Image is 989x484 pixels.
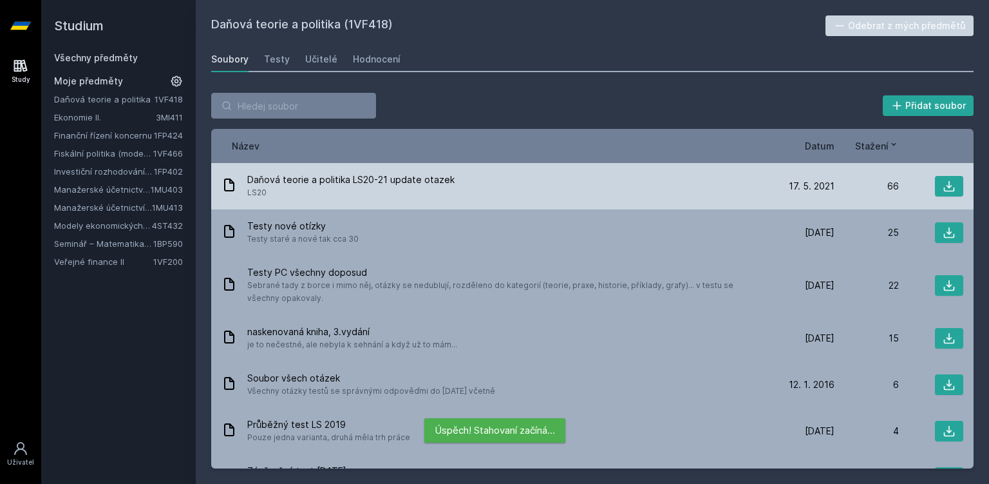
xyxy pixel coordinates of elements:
a: Ekonomie II. [54,111,156,124]
span: Sebrané tady z borce i mimo něj, otázky se nedublují, rozděleno do kategorií (teorie, praxe, hist... [247,279,765,305]
span: je to nečestné, ale nebyla k sehnání a když už to mám... [247,338,457,351]
span: naskenovaná kniha, 3.vydání [247,325,457,338]
span: LS20 [247,186,455,199]
a: Finanční řízení koncernu [54,129,154,142]
a: Uživatel [3,434,39,474]
span: [DATE] [805,425,834,438]
a: Modely ekonomických a finančních časových řad [54,219,152,232]
a: 1FP402 [154,166,183,177]
a: Učitelé [305,46,337,72]
a: Testy [264,46,290,72]
a: 4ST432 [152,220,183,231]
a: 3MI411 [156,112,183,122]
a: Veřejné finance II [54,255,153,268]
button: Název [232,139,259,153]
a: Manažerské účetnictví pro vedlejší specializaci [54,201,152,214]
button: Přidat soubor [883,95,974,116]
span: Závěrečný test [DATE] [247,465,358,478]
a: Manažerské účetnictví II. [54,183,151,196]
input: Hledej soubor [211,93,376,119]
a: 1VF466 [153,148,183,159]
div: Uživatel [7,458,34,467]
a: Hodnocení [353,46,400,72]
a: 1FP424 [154,130,183,140]
a: 1MU403 [151,184,183,195]
span: 17. 5. 2021 [789,180,834,193]
div: 6 [834,378,899,391]
a: Fiskální politika (moderní trendy a případové studie) (anglicky) [54,147,153,160]
div: 15 [834,332,899,345]
a: Všechny předměty [54,52,138,63]
span: 12. 1. 2016 [789,378,834,391]
a: Study [3,52,39,91]
div: Study [12,75,30,84]
a: 1BP590 [153,238,183,249]
div: Úspěch! Stahovaní začíná… [424,418,565,443]
span: Soubor všech otázek [247,372,495,385]
a: Soubory [211,46,249,72]
div: 25 [834,226,899,239]
span: Daňová teorie a politika LS20-21 update otazek [247,173,455,186]
div: 4 [834,425,899,438]
span: [DATE] [805,279,834,292]
a: 1VF418 [155,94,183,104]
span: Moje předměty [54,75,123,88]
a: 1VF200 [153,257,183,267]
a: Daňová teorie a politika [54,93,155,106]
div: Testy [264,53,290,66]
div: 22 [834,279,899,292]
span: Pouze jedna varianta, druhá měla trh práce [247,431,410,444]
span: Testy nové otízky [247,220,359,233]
span: Všechny otázky testů se správnými odpověďmi do [DATE] včetně [247,385,495,398]
button: Datum [805,139,834,153]
div: 66 [834,180,899,193]
h2: Daňová teorie a politika (1VF418) [211,15,825,36]
button: Stažení [855,139,899,153]
span: [DATE] [805,332,834,345]
span: [DATE] [805,226,834,239]
span: Testy PC všechny doposud [247,266,765,279]
div: Soubory [211,53,249,66]
span: Průběžný test LS 2019 [247,418,410,431]
span: Testy staré a nové tak cca 30 [247,233,359,246]
div: Hodnocení [353,53,400,66]
a: 1MU413 [152,202,183,213]
a: Investiční rozhodování a dlouhodobé financování [54,165,154,178]
span: Stažení [855,139,889,153]
a: Seminář – Matematika pro finance [54,237,153,250]
div: Učitelé [305,53,337,66]
button: Odebrat z mých předmětů [825,15,974,36]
